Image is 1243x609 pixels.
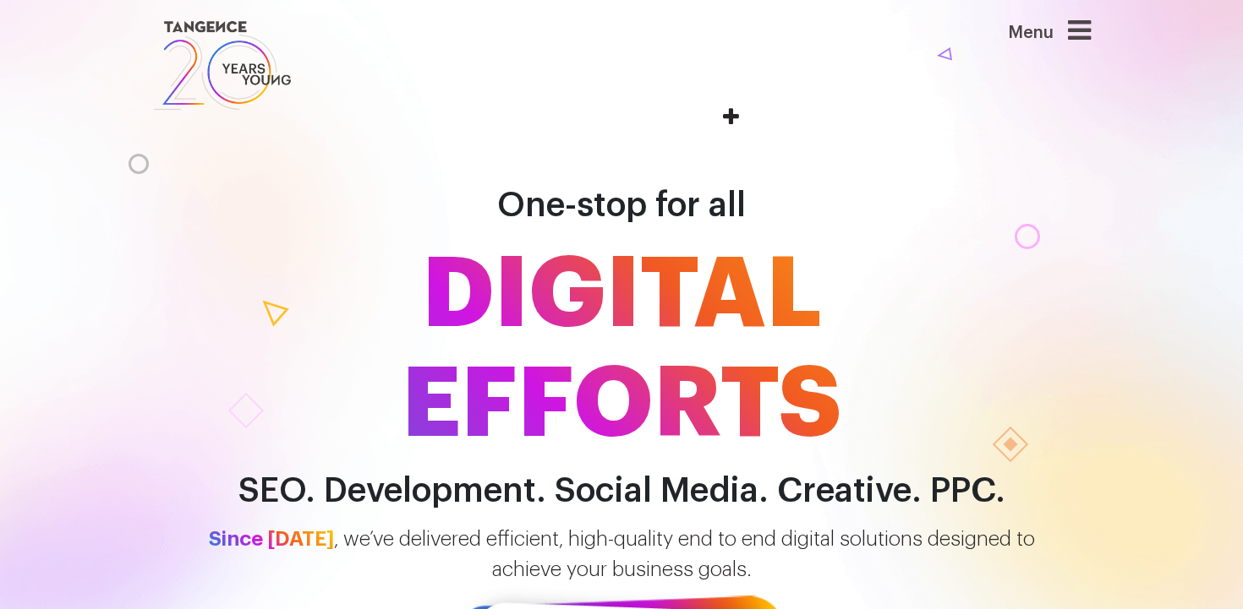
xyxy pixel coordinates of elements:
[140,472,1103,510] h2: SEO. Development. Social Media. Creative. PPC.
[497,188,746,222] span: One-stop for all
[152,17,293,114] img: logo SVG
[140,524,1103,585] p: , we’ve delivered efficient, high-quality end to end digital solutions designed to achieve your b...
[209,529,334,549] span: Since [DATE]
[140,240,1103,459] span: DIGITAL EFFORTS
